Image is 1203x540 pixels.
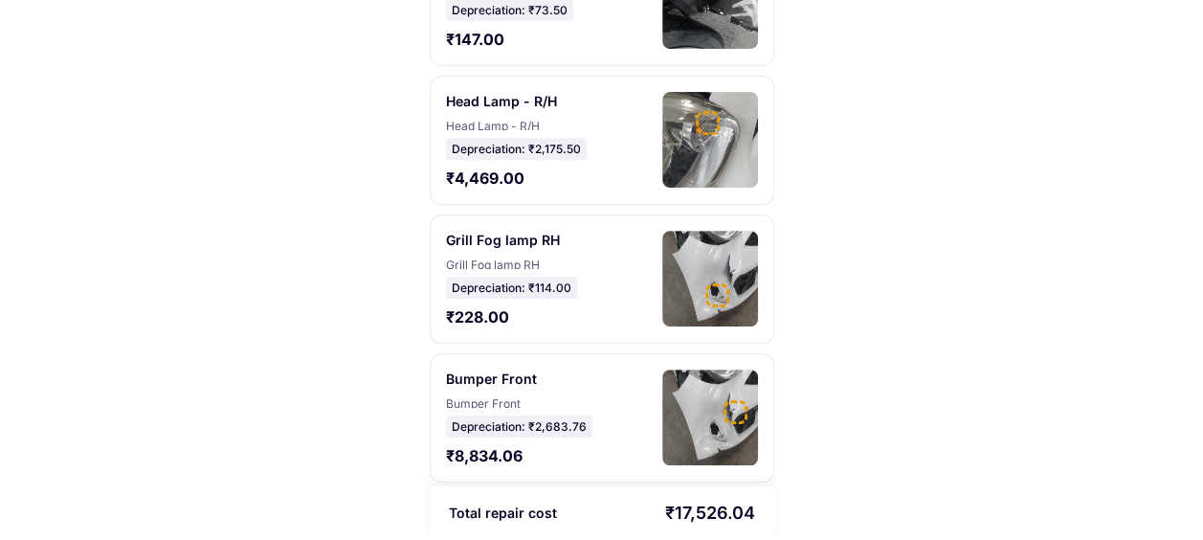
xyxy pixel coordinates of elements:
div: ₹17,526.04 [665,502,755,525]
div: ₹147.00 [446,29,543,50]
div: Head Lamp - R/H [446,119,570,130]
img: image [662,370,758,465]
div: Head Lamp - R/H [446,92,557,111]
div: ₹228.00 [446,306,543,327]
img: image [662,231,758,326]
div: Depreciation: ₹2,175.50 [446,138,587,160]
div: ₹8,834.06 [446,445,543,466]
div: Depreciation: ₹2,683.76 [446,416,592,438]
div: ₹4,469.00 [446,168,543,189]
img: image [662,92,758,188]
div: Depreciation: ₹114.00 [446,277,577,299]
div: Bumper Front [446,370,537,389]
div: Total repair cost [449,502,557,525]
div: Bumper Front [446,396,570,408]
div: Grill Fog lamp RH [446,231,560,250]
div: Grill Fog lamp RH [446,258,570,269]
